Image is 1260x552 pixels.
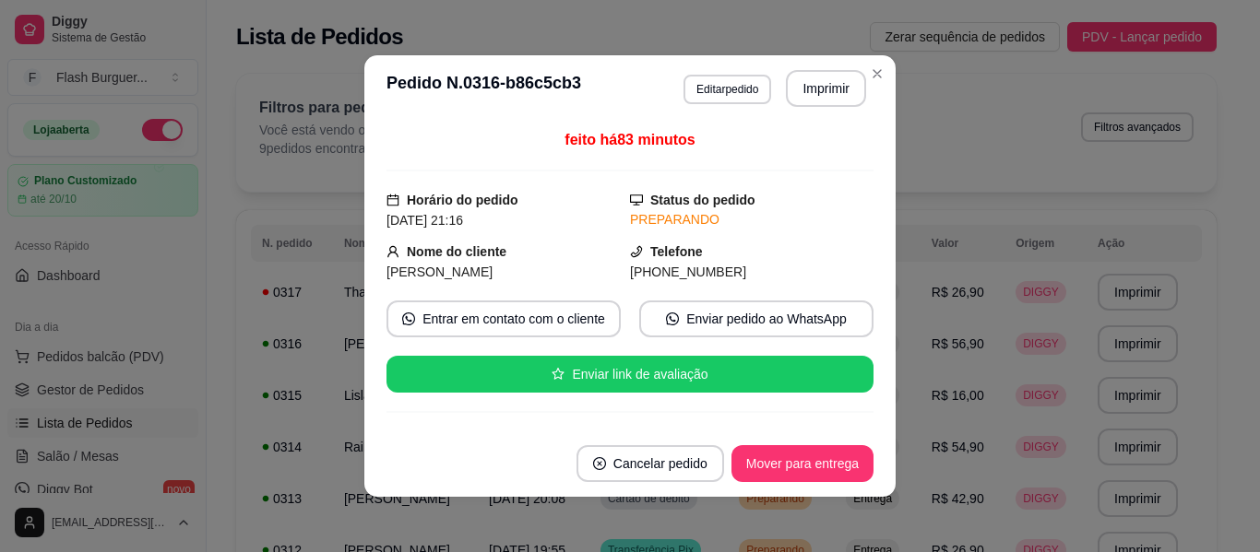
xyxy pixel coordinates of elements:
span: [PERSON_NAME] [386,264,493,279]
button: Close [862,59,892,88]
span: feito há 83 minutos [565,132,695,147]
span: whats-app [666,312,679,325]
button: Imprimir [786,70,866,107]
span: desktop [630,194,643,206]
span: [PHONE_NUMBER] [630,264,746,279]
strong: Status do pedido [650,193,755,207]
span: phone [630,245,643,258]
div: PREPARANDO [630,210,874,229]
span: whats-app [402,312,415,325]
h3: Pedido N. 0316-b86c5cb3 [386,70,581,107]
span: calendar [386,194,399,206]
strong: Nome do cliente [407,244,506,259]
button: close-circleCancelar pedido [577,445,724,482]
strong: Telefone [650,244,703,259]
span: star [552,368,565,381]
button: Mover para entrega [731,445,874,482]
strong: Horário do pedido [407,193,518,207]
span: user [386,245,399,258]
span: close-circle [593,457,606,470]
button: Editarpedido [683,75,771,104]
button: starEnviar link de avaliação [386,356,874,393]
button: whats-appEntrar em contato com o cliente [386,300,621,337]
span: [DATE] 21:16 [386,213,463,228]
button: whats-appEnviar pedido ao WhatsApp [639,300,874,337]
